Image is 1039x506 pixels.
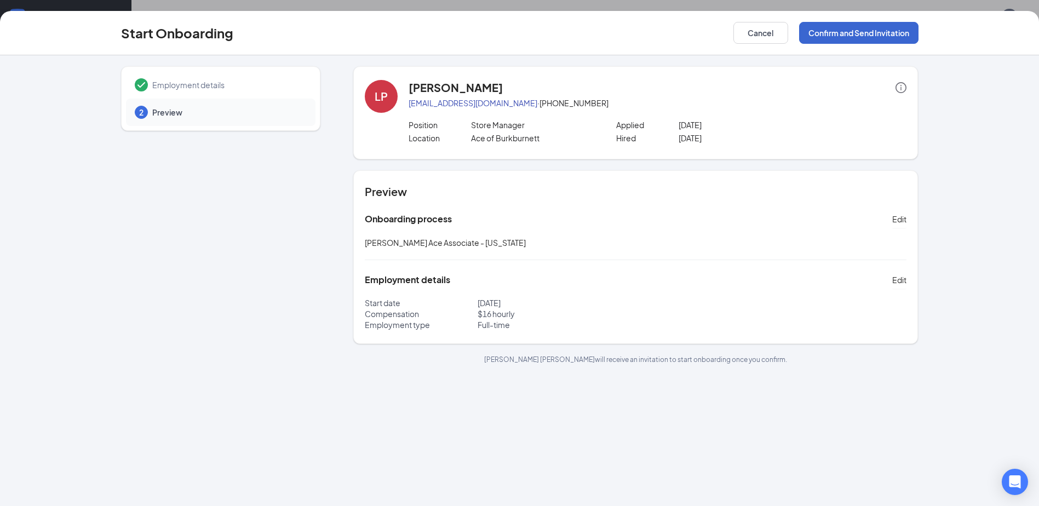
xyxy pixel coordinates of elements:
[616,119,679,130] p: Applied
[365,184,906,199] h4: Preview
[679,119,803,130] p: [DATE]
[896,82,906,93] span: info-circle
[616,133,679,143] p: Hired
[478,297,636,308] p: [DATE]
[365,308,478,319] p: Compensation
[892,274,906,285] span: Edit
[892,271,906,289] button: Edit
[409,97,906,108] p: · [PHONE_NUMBER]
[409,80,503,95] h4: [PERSON_NAME]
[733,22,788,44] button: Cancel
[1002,469,1028,495] div: Open Intercom Messenger
[353,355,918,364] p: [PERSON_NAME] [PERSON_NAME] will receive an invitation to start onboarding once you confirm.
[121,24,233,42] h3: Start Onboarding
[679,133,803,143] p: [DATE]
[478,308,636,319] p: $ 16 hourly
[478,319,636,330] p: Full-time
[471,133,595,143] p: Ace of Burkburnett
[139,107,143,118] span: 2
[365,238,526,248] span: [PERSON_NAME] Ace Associate - [US_STATE]
[152,107,305,118] span: Preview
[409,133,471,143] p: Location
[375,89,388,104] div: LP
[471,119,595,130] p: Store Manager
[365,274,450,286] h5: Employment details
[365,213,452,225] h5: Onboarding process
[365,297,478,308] p: Start date
[799,22,919,44] button: Confirm and Send Invitation
[152,79,305,90] span: Employment details
[892,210,906,228] button: Edit
[409,98,537,108] a: [EMAIL_ADDRESS][DOMAIN_NAME]
[365,319,478,330] p: Employment type
[135,78,148,91] svg: Checkmark
[409,119,471,130] p: Position
[892,214,906,225] span: Edit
